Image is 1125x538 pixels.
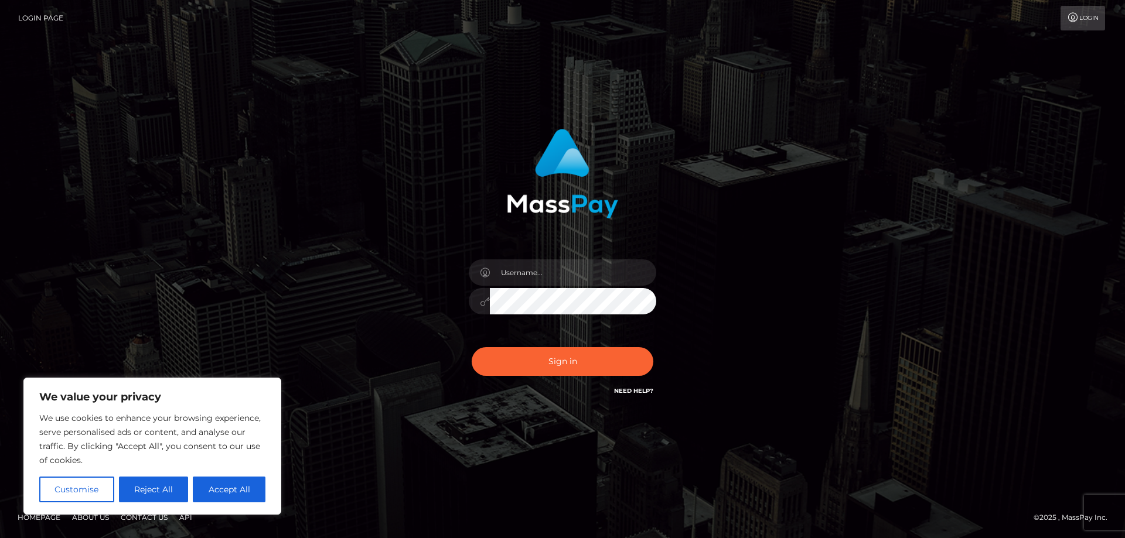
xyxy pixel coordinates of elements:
[193,477,265,502] button: Accept All
[614,387,653,395] a: Need Help?
[1034,511,1116,524] div: © 2025 , MassPay Inc.
[507,129,618,218] img: MassPay Login
[39,390,265,404] p: We value your privacy
[67,508,114,526] a: About Us
[119,477,189,502] button: Reject All
[116,508,172,526] a: Contact Us
[39,477,114,502] button: Customise
[175,508,197,526] a: API
[13,508,65,526] a: Homepage
[39,411,265,467] p: We use cookies to enhance your browsing experience, serve personalised ads or content, and analys...
[1061,6,1105,30] a: Login
[490,259,656,286] input: Username...
[23,378,281,515] div: We value your privacy
[472,347,653,376] button: Sign in
[18,6,63,30] a: Login Page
